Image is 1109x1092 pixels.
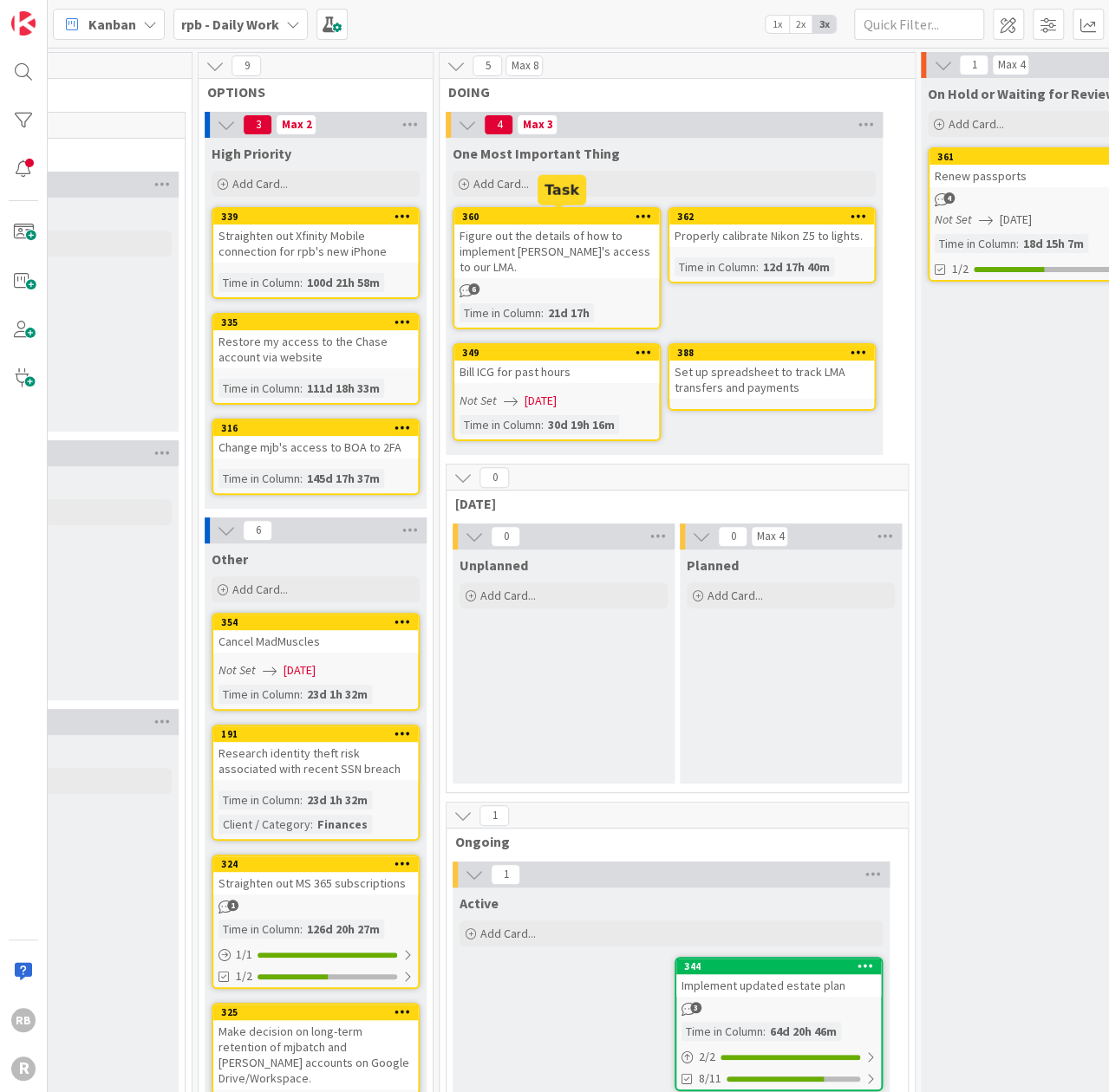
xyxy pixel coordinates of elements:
[454,209,659,278] div: 360Figure out the details of how to implement [PERSON_NAME]'s access to our LMA.
[935,234,1016,253] div: Time in Column
[756,257,759,276] span: :
[668,343,876,411] a: 388Set up spreadsheet to track LMA transfers and payments
[221,422,418,434] div: 316
[221,728,418,740] div: 191
[812,16,836,33] span: 3x
[763,1022,766,1041] span: :
[677,211,874,223] div: 362
[480,588,536,603] span: Add Card...
[460,894,499,912] span: Active
[677,347,874,359] div: 388
[675,257,756,276] div: Time in Column
[454,361,659,383] div: Bill ICG for past hours
[718,526,747,547] span: 0
[213,614,418,630] div: 354
[303,469,384,488] div: 145d 17h 37m
[213,420,418,436] div: 316
[454,224,659,278] div: Figure out the details of how to implement [PERSON_NAME]'s access to our LMA.
[212,207,420,299] a: 339Straighten out Xfinity Mobile connection for rpb's new iPhoneTime in Column:100d 21h 58m
[300,920,303,939] span: :
[454,345,659,361] div: 349
[303,685,372,704] div: 23d 1h 32m
[221,316,418,328] div: 335
[227,900,238,911] span: 1
[213,209,418,263] div: 339Straighten out Xfinity Mobile connection for rpb's new iPhone
[219,469,300,488] div: Time in Column
[756,532,783,541] div: Max 4
[219,662,256,678] i: Not Set
[935,211,972,227] i: Not Set
[300,685,303,704] span: :
[682,1022,763,1041] div: Time in Column
[484,114,513,135] span: 4
[676,974,881,997] div: Implement updated estate plan
[675,957,883,1091] a: 344Implement updated estate planTime in Column:64d 20h 46m2/28/11
[284,661,316,679] span: [DATE]
[448,83,893,101] span: DOING
[676,959,881,974] div: 344
[462,211,659,223] div: 360
[232,582,288,597] span: Add Card...
[525,392,557,410] span: [DATE]
[460,393,497,408] i: Not Set
[243,520,272,541] span: 6
[300,790,303,809] span: :
[213,726,418,742] div: 191
[213,315,418,330] div: 335
[462,347,659,359] div: 349
[669,345,874,361] div: 388
[473,176,529,192] span: Add Card...
[684,960,881,972] div: 344
[219,273,300,292] div: Time in Column
[300,469,303,488] span: :
[454,209,659,224] div: 360
[303,273,384,292] div: 100d 21h 58m
[219,790,300,809] div: Time in Column
[313,815,372,834] div: Finances
[181,16,279,33] b: rpb - Daily Work
[88,14,136,35] span: Kanban
[952,260,969,278] span: 1/2
[699,1048,715,1066] span: 2 / 2
[213,1004,418,1020] div: 325
[453,207,661,329] a: 360Figure out the details of how to implement [PERSON_NAME]'s access to our LMA.Time in Column:21...
[219,920,300,939] div: Time in Column
[303,790,372,809] div: 23d 1h 32m
[669,209,874,247] div: 362Properly calibrate Nikon Z5 to lights.
[699,1069,721,1088] span: 8/11
[455,833,886,850] span: Ongoing
[690,1002,701,1013] span: 3
[219,379,300,398] div: Time in Column
[479,805,509,826] span: 1
[212,550,248,568] span: Other
[219,685,300,704] div: Time in Column
[221,858,418,870] div: 324
[213,872,418,894] div: Straighten out MS 365 subscriptions
[213,315,418,368] div: 335Restore my access to the Chase account via website
[669,361,874,399] div: Set up spreadsheet to track LMA transfers and payments
[213,1004,418,1089] div: 325Make decision on long-term retention of mjbatch and [PERSON_NAME] accounts on Google Drive/Wor...
[212,419,420,495] a: 316Change mjb's access to BOA to 2FATime in Column:145d 17h 37m
[243,114,272,135] span: 3
[281,120,311,129] div: Max 2
[473,55,502,76] span: 5
[213,614,418,653] div: 354Cancel MadMuscles
[854,9,984,40] input: Quick Filter...
[491,864,520,885] span: 1
[460,415,541,434] div: Time in Column
[997,61,1024,69] div: Max 4
[455,495,886,512] span: Today
[221,616,418,628] div: 354
[468,283,479,295] span: 6
[669,209,874,224] div: 362
[541,303,544,322] span: :
[460,303,541,322] div: Time in Column
[300,379,303,398] span: :
[303,920,384,939] div: 126d 20h 27m
[212,725,420,841] a: 191Research identity theft risk associated with recent SSN breachTime in Column:23d 1h 32mClient ...
[1000,211,1032,229] span: [DATE]
[544,303,594,322] div: 21d 17h
[310,815,313,834] span: :
[522,120,552,129] div: Max 3
[212,855,420,989] a: 324Straighten out MS 365 subscriptionsTime in Column:126d 20h 27m1/11/2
